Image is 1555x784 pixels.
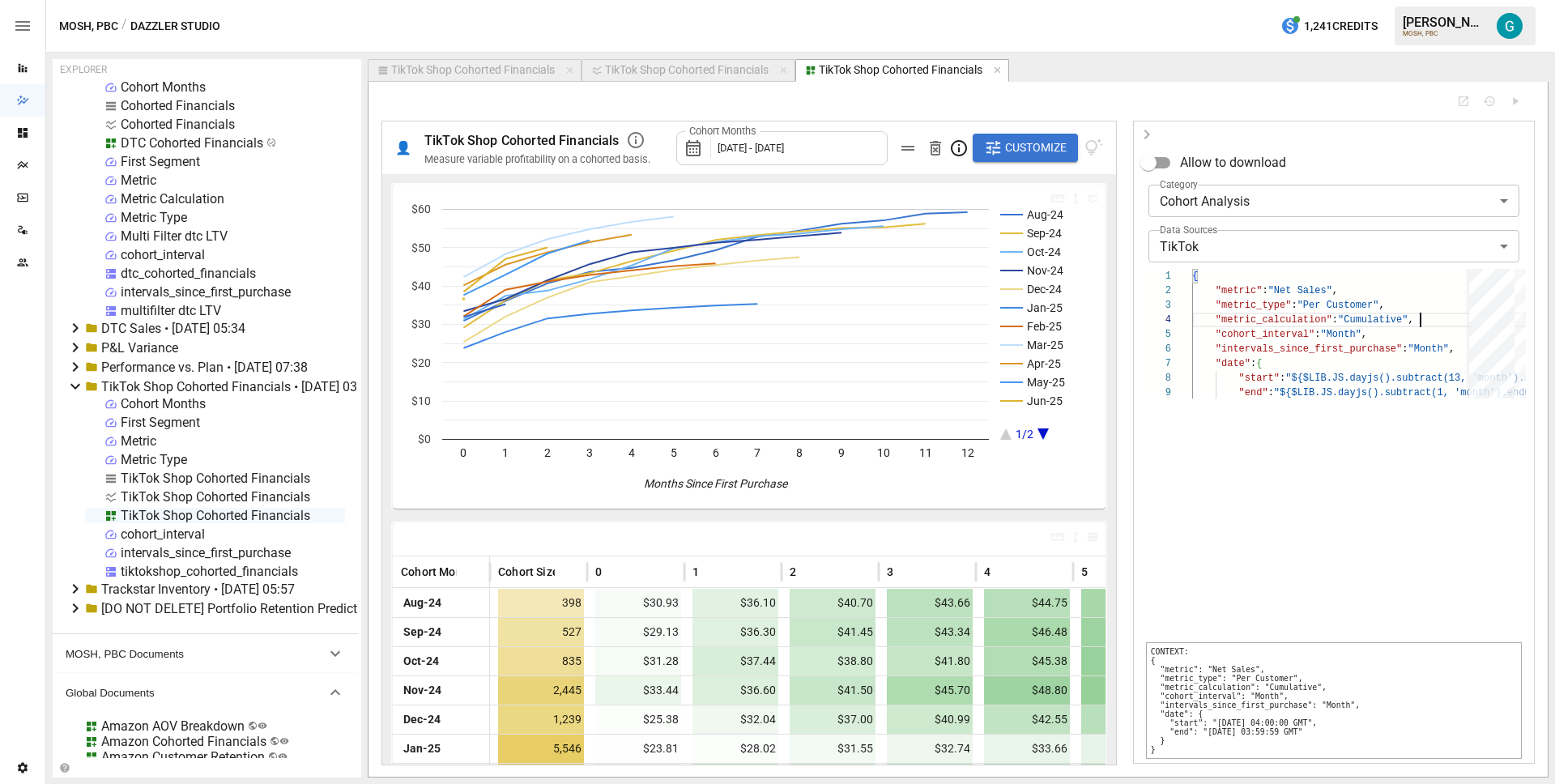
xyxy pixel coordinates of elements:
text: 11 [919,446,932,459]
div: tiktokshop_cohorted_financials [121,564,298,579]
span: $43.34 [887,618,973,646]
div: Multi Filter dtc LTV [121,228,228,244]
text: Dec-24 [1027,283,1062,296]
span: $45.70 [887,676,973,705]
button: View documentation [1084,134,1103,163]
span: $45.38 [984,647,1070,675]
text: 0 [460,446,466,459]
span: TikTok Shop Cohorted Financials [424,133,620,148]
span: "date" [1216,358,1250,369]
div: TikTok Shop Cohorted Financials [121,508,310,523]
span: 5 [1081,564,1088,580]
span: 2 [790,564,796,580]
div: First Segment [121,154,200,169]
text: 7 [754,446,760,459]
div: Amazon Cohorted Financials [101,734,266,749]
span: Aug-24 [401,589,444,617]
span: : [1291,300,1297,311]
div: / [121,16,127,36]
span: $23.81 [595,735,681,763]
span: Customize [1005,138,1067,158]
text: $20 [411,356,431,369]
span: : [1268,387,1274,398]
div: cohort_interval [121,526,205,542]
text: Feb-25 [1027,320,1062,333]
img: Gavin Acres [1497,13,1523,39]
span: Allow to download [1180,153,1286,173]
text: $40 [411,279,431,292]
button: TikTok Shop Cohorted Financials [795,59,1009,82]
button: MOSH, PBC [59,16,118,36]
span: 527 [498,618,584,646]
div: intervals_since_first_purchase [121,545,291,560]
span: "intervals_since_first_purchase" [1216,343,1402,355]
div: MOSH, PBC [1403,30,1487,37]
text: $0 [418,432,431,445]
div: TikTok Shop Cohorted Financials [121,471,310,486]
div: 8 [1142,371,1171,386]
div: TikTok Shop Cohorted Financials [605,63,769,78]
text: Oct-24 [1027,245,1061,258]
span: $32.74 [887,735,973,763]
svg: Published [266,138,276,147]
button: Sort [701,560,723,583]
div: 3 [1142,298,1171,313]
button: TikTok Shop Cohorted Financials [582,59,795,82]
span: Measure variable profitability on a cohorted basis. [424,153,650,165]
div: Metric Type [121,452,187,467]
div: First Segment [121,415,200,430]
span: $44.75 [984,589,1070,617]
span: Global Documents [66,687,326,699]
text: Months Since First Purchase [644,477,789,490]
text: 3 [586,446,593,459]
span: MOSH, PBC Documents [66,648,326,660]
div: intervals_since_first_purchase [121,284,291,300]
span: "start" [1239,373,1280,384]
text: Sep-24 [1027,227,1062,240]
text: $10 [411,394,431,407]
text: $50 [411,241,431,254]
div: 2 [1142,283,1171,298]
svg: A chart. [393,185,1093,509]
span: 398 [498,589,584,617]
div: DTC Cohorted Financials [121,135,263,151]
text: 12 [961,446,974,459]
button: MOSH, PBC Documents [53,634,358,673]
div: Cohort Months [121,79,206,95]
label: Category [1160,177,1198,191]
span: : [1262,285,1267,296]
div: TikTok Shop Cohorted Financials [121,489,310,505]
span: $36.10 [692,589,778,617]
span: "Per Customer" [1297,300,1379,311]
div: Amazon Customer Retention [101,749,265,765]
span: { [1192,271,1198,282]
button: Run Query [1509,95,1522,108]
button: Customize [973,134,1078,163]
span: $49.84 [1081,647,1167,675]
button: Sort [798,560,820,583]
span: "metric_type" [1216,300,1292,311]
div: dtc_cohorted_financials [121,266,256,281]
span: $30.93 [595,589,681,617]
span: : [1402,343,1408,355]
text: 2 [544,446,551,459]
span: [DATE] - [DATE] [718,142,784,154]
span: : [1332,314,1338,326]
text: Nov-24 [1027,264,1063,277]
span: 835 [498,647,584,675]
div: Amazon AOV Breakdown [101,718,245,734]
div: DTC Sales • [DATE] 05:34 [101,321,245,336]
button: Sort [556,560,579,583]
div: Performance vs. Plan • [DATE] 07:38 [101,360,308,375]
span: $40.99 [887,705,973,734]
span: $28.02 [692,735,778,763]
span: $43.66 [887,589,973,617]
div: [DO NOT DELETE] Portfolio Retention Prediction Accuracy [101,601,431,616]
text: Aug-24 [1027,208,1063,221]
button: Document History [1483,95,1496,108]
text: $60 [411,202,431,215]
button: Collapse Folders [56,762,73,773]
div: 6 [1142,342,1171,356]
div: TikTok Shop Cohorted Financials [819,63,982,78]
span: $48.80 [984,676,1070,705]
